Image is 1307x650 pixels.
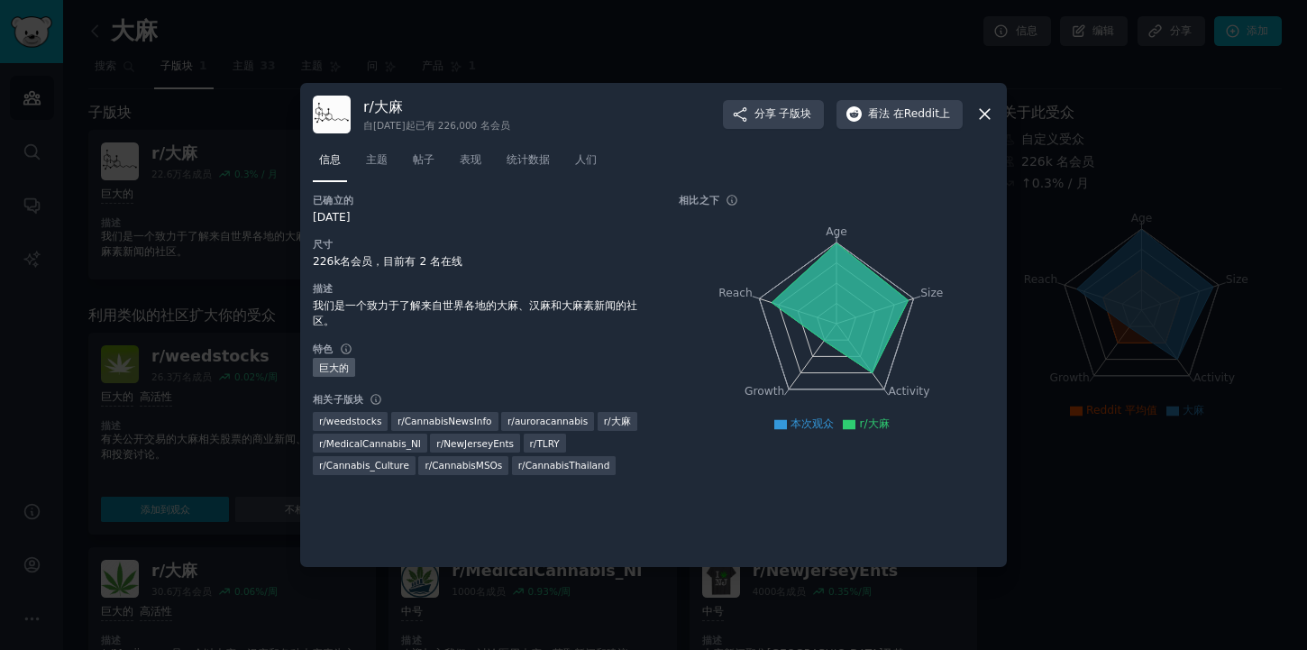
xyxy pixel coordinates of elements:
[432,460,502,471] font: CannabisMSOs
[319,362,349,373] font: 巨大的
[679,195,719,206] font: 相比之下
[745,385,784,398] tspan: Growth
[500,146,556,183] a: 统计数据
[536,438,559,449] font: TLRY
[836,100,963,129] button: 看法在Reddit上
[319,416,326,426] font: r/
[313,239,334,250] font: 尺寸
[383,255,405,268] font: 目前
[920,286,943,298] tspan: Size
[611,416,631,426] font: 大麻
[443,438,514,449] font: NewJerseyEnts
[326,438,421,449] font: MedicalCannabis_NI
[413,153,434,166] font: 帖子
[526,460,610,471] font: CannabisThailand
[319,153,341,166] font: 信息
[859,417,889,430] font: r/大麻
[569,146,603,183] a: 人们
[460,153,481,166] font: 表现
[604,416,611,426] font: r/
[416,120,490,131] font: 已有 226,000 名
[374,98,403,115] font: 大麻
[360,146,394,183] a: 主题
[515,416,588,426] font: auroracannabis
[313,394,363,405] font: 相关子版块
[530,438,537,449] font: r/
[718,286,753,298] tspan: Reach
[313,299,637,328] font: 我们是一个致力于了解来自世界各地的大麻、汉麻和大麻素新闻的社区。
[313,283,334,294] font: 描述
[889,385,930,398] tspan: Activity
[453,146,488,183] a: 表现
[366,153,388,166] font: 主题
[340,255,383,268] font: 名会员，
[319,460,326,471] font: r/
[398,416,405,426] font: r/
[313,255,340,268] font: 226k
[313,195,353,206] font: 已确立的
[826,225,847,238] tspan: Age
[326,460,409,471] font: Cannabis_Culture
[407,146,441,183] a: 帖子
[868,107,890,120] font: 看法
[791,417,834,430] font: 本次观众
[313,343,334,354] font: 特色
[313,211,350,224] font: [DATE]
[723,100,825,129] button: 分享子版块
[313,96,351,133] img: 大麻
[490,120,510,131] font: 会员
[313,146,347,183] a: 信息
[405,416,492,426] font: CannabisNewsInfo
[436,438,443,449] font: r/
[507,153,550,166] font: 统计数据
[425,460,432,471] font: r/
[326,416,382,426] font: weedstocks
[363,98,374,115] font: r/
[893,107,950,120] font: 在Reddit上
[754,107,776,120] font: 分享
[319,438,326,449] font: r/
[363,120,416,131] font: 自[DATE]起
[575,153,597,166] font: 人们
[518,460,526,471] font: r/
[405,255,462,268] font: 有 2 名在线
[507,416,515,426] font: r/
[779,107,811,120] font: 子版块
